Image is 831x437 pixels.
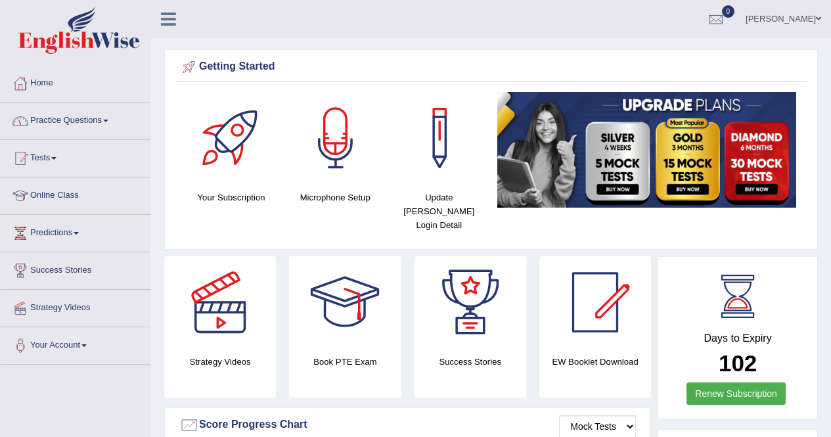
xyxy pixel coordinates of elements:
img: small5.jpg [497,92,796,208]
h4: EW Booklet Download [539,355,651,369]
a: Home [1,65,150,98]
h4: Strategy Videos [164,355,276,369]
span: 0 [722,5,735,18]
b: 102 [719,350,757,376]
h4: Your Subscription [186,191,277,204]
a: Success Stories [1,252,150,285]
a: Your Account [1,327,150,360]
a: Online Class [1,177,150,210]
a: Tests [1,140,150,173]
div: Score Progress Chart [179,415,636,435]
a: Practice Questions [1,103,150,135]
h4: Days to Expiry [673,333,803,344]
a: Predictions [1,215,150,248]
h4: Microphone Setup [290,191,380,204]
div: Getting Started [179,57,803,77]
h4: Update [PERSON_NAME] Login Detail [393,191,484,232]
a: Strategy Videos [1,290,150,323]
h4: Success Stories [415,355,526,369]
a: Renew Subscription [686,382,786,405]
h4: Book PTE Exam [289,355,401,369]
